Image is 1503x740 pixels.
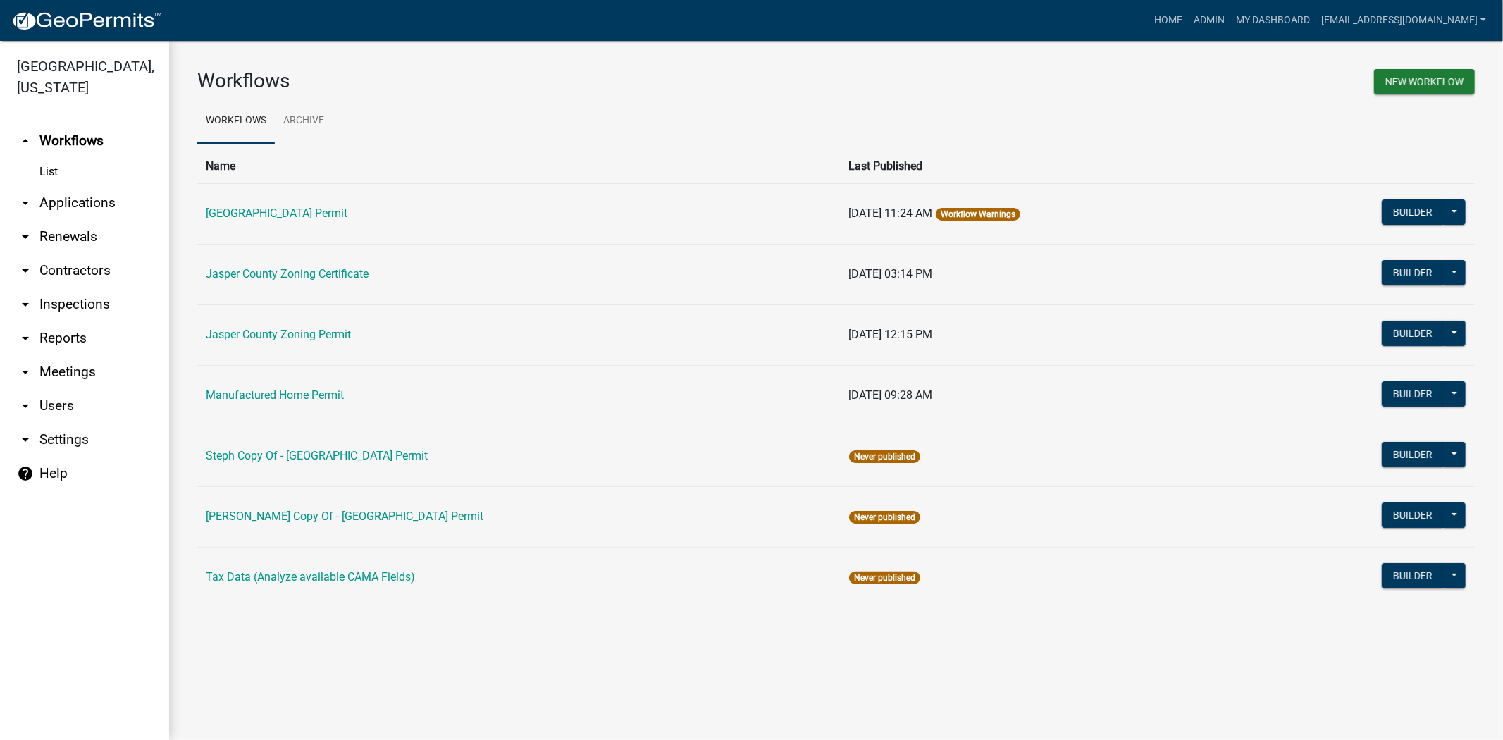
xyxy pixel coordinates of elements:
[17,431,34,448] i: arrow_drop_down
[17,228,34,245] i: arrow_drop_down
[275,99,333,144] a: Archive
[1382,381,1444,407] button: Builder
[849,388,933,402] span: [DATE] 09:28 AM
[17,195,34,211] i: arrow_drop_down
[17,397,34,414] i: arrow_drop_down
[197,99,275,144] a: Workflows
[941,209,1015,219] a: Workflow Warnings
[206,388,344,402] a: Manufactured Home Permit
[197,69,826,93] h3: Workflows
[17,330,34,347] i: arrow_drop_down
[1230,7,1316,34] a: My Dashboard
[206,570,415,584] a: Tax Data (Analyze available CAMA Fields)
[1316,7,1492,34] a: [EMAIL_ADDRESS][DOMAIN_NAME]
[17,132,34,149] i: arrow_drop_up
[1374,69,1475,94] button: New Workflow
[1149,7,1188,34] a: Home
[1188,7,1230,34] a: Admin
[849,328,933,341] span: [DATE] 12:15 PM
[17,296,34,313] i: arrow_drop_down
[1382,260,1444,285] button: Builder
[849,450,920,463] span: Never published
[849,206,933,220] span: [DATE] 11:24 AM
[1382,563,1444,588] button: Builder
[206,206,347,220] a: [GEOGRAPHIC_DATA] Permit
[849,572,920,584] span: Never published
[206,328,351,341] a: Jasper County Zoning Permit
[841,149,1252,183] th: Last Published
[1382,321,1444,346] button: Builder
[206,449,428,462] a: Steph Copy Of - [GEOGRAPHIC_DATA] Permit
[17,465,34,482] i: help
[849,511,920,524] span: Never published
[17,262,34,279] i: arrow_drop_down
[1382,502,1444,528] button: Builder
[206,267,369,280] a: Jasper County Zoning Certificate
[1382,442,1444,467] button: Builder
[206,510,483,523] a: [PERSON_NAME] Copy Of - [GEOGRAPHIC_DATA] Permit
[1382,199,1444,225] button: Builder
[849,267,933,280] span: [DATE] 03:14 PM
[197,149,841,183] th: Name
[17,364,34,381] i: arrow_drop_down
